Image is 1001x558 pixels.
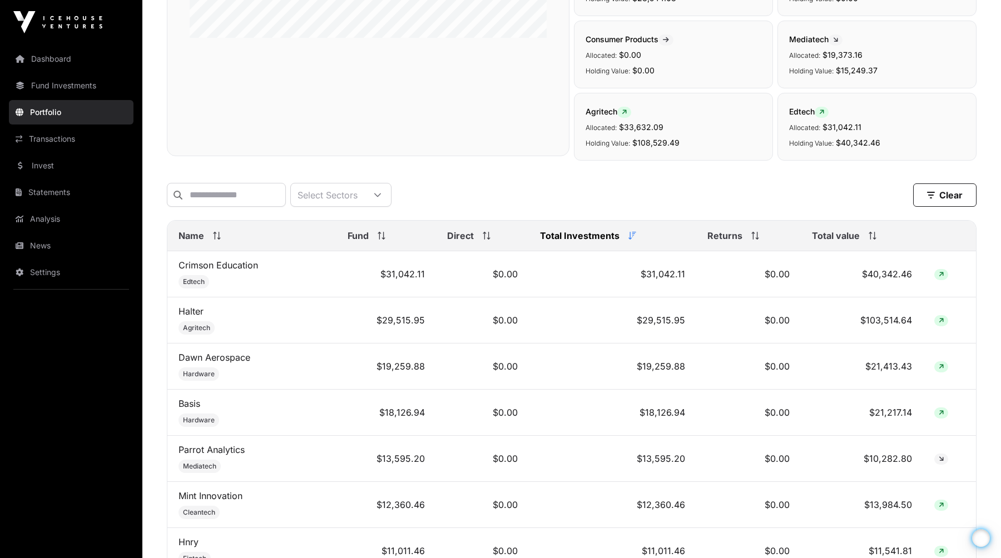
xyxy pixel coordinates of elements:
[619,50,641,59] span: $0.00
[540,229,620,242] span: Total Investments
[529,436,696,482] td: $13,595.20
[436,482,529,528] td: $0.00
[529,343,696,390] td: $19,259.88
[179,306,204,317] a: Halter
[179,536,199,547] a: Hnry
[801,390,923,436] td: $21,217.14
[586,34,673,44] span: Consumer Products
[436,297,529,343] td: $0.00
[9,100,133,124] a: Portfolio
[183,277,205,286] span: Edtech
[179,352,250,363] a: Dawn Aerospace
[183,462,216,471] span: Mediatech
[336,343,436,390] td: $19,259.88
[801,482,923,528] td: $13,984.50
[707,229,742,242] span: Returns
[586,51,617,59] span: Allocated:
[348,229,369,242] span: Fund
[801,251,923,297] td: $40,342.46
[9,180,133,205] a: Statements
[586,67,630,75] span: Holding Value:
[179,229,204,242] span: Name
[9,260,133,285] a: Settings
[179,444,245,455] a: Parrot Analytics
[183,323,210,332] span: Agritech
[945,505,1001,558] iframe: Chat Widget
[822,50,863,59] span: $19,373.16
[291,183,364,206] div: Select Sectors
[179,398,200,409] a: Basis
[9,207,133,231] a: Analysis
[9,127,133,151] a: Transactions
[801,297,923,343] td: $103,514.64
[586,139,630,147] span: Holding Value:
[336,390,436,436] td: $18,126.94
[836,138,880,147] span: $40,342.46
[13,11,102,33] img: Icehouse Ventures Logo
[696,390,801,436] td: $0.00
[619,122,663,132] span: $33,632.09
[789,34,843,44] span: Mediatech
[696,436,801,482] td: $0.00
[529,390,696,436] td: $18,126.94
[696,482,801,528] td: $0.00
[183,416,215,425] span: Hardware
[436,390,529,436] td: $0.00
[9,73,133,98] a: Fund Investments
[789,139,834,147] span: Holding Value:
[696,343,801,390] td: $0.00
[336,297,436,343] td: $29,515.95
[179,260,258,271] a: Crimson Education
[183,370,215,378] span: Hardware
[9,233,133,258] a: News
[336,436,436,482] td: $13,595.20
[447,229,474,242] span: Direct
[336,251,436,297] td: $31,042.11
[529,297,696,343] td: $29,515.95
[179,490,242,501] a: Mint Innovation
[801,343,923,390] td: $21,413.43
[789,123,820,132] span: Allocated:
[529,251,696,297] td: $31,042.11
[822,122,861,132] span: $31,042.11
[913,183,977,207] button: Clear
[632,138,680,147] span: $108,529.49
[9,153,133,178] a: Invest
[336,482,436,528] td: $12,360.46
[586,107,631,116] span: Agritech
[789,51,820,59] span: Allocated:
[436,436,529,482] td: $0.00
[436,251,529,297] td: $0.00
[586,123,617,132] span: Allocated:
[183,508,215,517] span: Cleantech
[632,66,655,75] span: $0.00
[529,482,696,528] td: $12,360.46
[696,251,801,297] td: $0.00
[696,297,801,343] td: $0.00
[801,436,923,482] td: $10,282.80
[9,47,133,71] a: Dashboard
[789,67,834,75] span: Holding Value:
[836,66,878,75] span: $15,249.37
[812,229,860,242] span: Total value
[789,107,829,116] span: Edtech
[436,343,529,390] td: $0.00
